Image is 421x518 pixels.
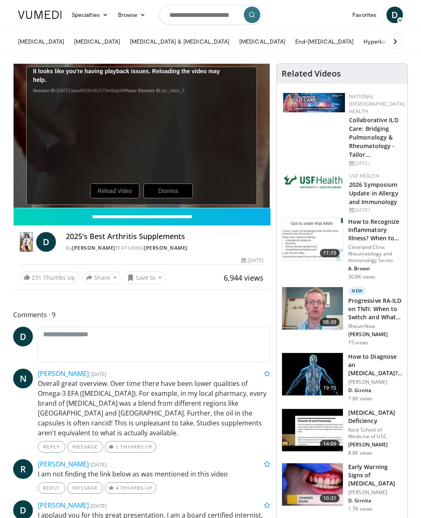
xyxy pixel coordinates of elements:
img: VuMedi Logo [18,11,62,19]
p: 7.8K views [348,395,372,402]
p: 8.8K views [348,450,372,456]
span: Comments 9 [13,309,270,320]
a: 14:09 [MEDICAL_DATA] Deficiency Keck School of Medicine of USC [PERSON_NAME] 8.8K views [282,409,402,456]
a: 10:31 Early Warning Signs of [MEDICAL_DATA] [PERSON_NAME] D. Girnita 1.7K views [282,463,402,512]
p: 15 views [348,339,368,346]
span: 231 [32,274,42,281]
a: Reply [38,441,65,453]
a: [MEDICAL_DATA] [13,33,69,50]
p: [PERSON_NAME] [348,489,402,496]
a: National [DEMOGRAPHIC_DATA] Health [349,93,405,115]
span: 6,944 views [224,273,264,283]
a: Hyperkalemia [359,33,404,50]
p: A. Brown [348,265,402,272]
a: R [13,459,33,479]
p: RheumNow [348,323,402,330]
p: I am not finding the link below as was mentioned in this video [38,469,270,479]
a: [PERSON_NAME] [38,501,89,510]
a: [PERSON_NAME] [144,244,187,251]
a: Message [67,482,103,494]
p: 30.8K views [348,274,375,280]
a: Specialties [67,7,113,23]
p: Overall great overview. Over time there have been lower qualities of Omega-3 EFA ([MEDICAL_DATA])... [38,379,270,438]
span: 4 [116,485,119,491]
h3: Progressive RA-ILD on TNFi: When to Switch and What to Choose [348,297,402,321]
a: D [13,327,33,346]
h3: Early Warning Signs of [MEDICAL_DATA] [348,463,402,488]
h4: Related Videos [282,69,341,79]
a: 08:39 New Progressive RA-ILD on TNFi: When to Switch and What to Choose RheumNow [PERSON_NAME] 15... [282,287,402,346]
a: Collaborative ILD Care: Bridging Pulmonology & Rheumatology - Tailor… [349,116,398,158]
span: 11:15 [320,249,340,257]
video-js: Video Player [14,64,270,208]
a: 19:15 How to Diagnose an [MEDICAL_DATA]? Use These 10 Laboratory Tests [PERSON_NAME] D. Girnita 7... [282,353,402,402]
p: D. Girnita [348,387,402,394]
small: [DATE] [90,502,106,509]
a: 231 Thumbs Up [20,271,79,284]
a: Browse [113,7,151,23]
a: USF Health [349,172,379,179]
a: 4 Thumbs Up [105,482,156,494]
p: [PERSON_NAME] [348,331,402,338]
div: [DATE] [349,160,405,167]
a: Favorites [347,7,382,23]
p: 1.7K views [348,506,372,512]
span: 1 [116,444,119,450]
img: 6ba8804a-8538-4002-95e7-a8f8012d4a11.png.150x105_q85_autocrop_double_scale_upscale_version-0.2.jpg [283,172,345,190]
a: Message [67,441,103,453]
h3: How to Recognize Inflammatory Illness? When to Refer to a Rheumatolo… [348,218,402,242]
a: [MEDICAL_DATA] [234,33,290,50]
div: [DATE] [241,257,264,264]
button: Share [82,271,120,284]
div: [DATE] [349,207,401,214]
img: 3eaf4867-d3a7-44d0-95fa-442df72f618f.150x105_q85_crop-smart_upscale.jpg [282,463,343,506]
p: New [348,287,366,295]
a: D [386,7,403,23]
p: [PERSON_NAME] [348,441,402,448]
img: fca3ca78-03ee-44d9-aee4-02e6f15d297e.150x105_q85_crop-smart_upscale.jpg [282,409,343,452]
a: End-[MEDICAL_DATA] [290,33,359,50]
p: Cleveland Clinic Rheumatology and Immunology Series [348,244,402,264]
a: [PERSON_NAME] [38,369,89,378]
div: By FEATURING [66,244,264,252]
p: Keck School of Medicine of USC [348,427,402,440]
img: 5cecf4a9-46a2-4e70-91ad-1322486e7ee4.150x105_q85_crop-smart_upscale.jpg [282,218,343,261]
a: 1 Thumbs Up [105,441,156,453]
img: Dr. Diana Girnita [20,232,33,252]
img: cd97caea-d7de-4334-b4b3-21877190c9f4.150x105_q85_crop-smart_upscale.jpg [282,287,343,330]
h3: How to Diagnose an [MEDICAL_DATA]? Use These 10 Laboratory Tests [348,353,402,377]
a: 11:15 How to Recognize Inflammatory Illness? When to Refer to a Rheumatolo… Cleveland Clinic Rheu... [282,218,402,280]
a: Reply [38,482,65,494]
span: 14:09 [320,440,340,448]
a: [MEDICAL_DATA] & [MEDICAL_DATA] [125,33,234,50]
a: [MEDICAL_DATA] [69,33,125,50]
span: 19:15 [320,384,340,392]
a: [PERSON_NAME] [72,244,116,251]
span: 08:39 [320,318,340,326]
a: [PERSON_NAME] [38,460,89,469]
p: [PERSON_NAME] [348,379,402,386]
img: 94354a42-e356-4408-ae03-74466ea68b7a.150x105_q85_crop-smart_upscale.jpg [282,353,343,396]
small: [DATE] [90,461,106,468]
span: 10:31 [320,494,340,502]
button: Save to [124,271,166,284]
input: Search topics, interventions [159,5,262,25]
a: D [36,232,56,252]
small: [DATE] [90,370,106,378]
a: 2026 Symposium Update in Allergy and Immunology [349,181,398,206]
h3: [MEDICAL_DATA] Deficiency [348,409,402,425]
h4: 2025's Best Arthritis Supplements [66,232,264,241]
a: N [13,369,33,388]
p: D. Girnita [348,497,402,504]
img: 7e341e47-e122-4d5e-9c74-d0a8aaff5d49.jpg.150x105_q85_autocrop_double_scale_upscale_version-0.2.jpg [283,93,345,112]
